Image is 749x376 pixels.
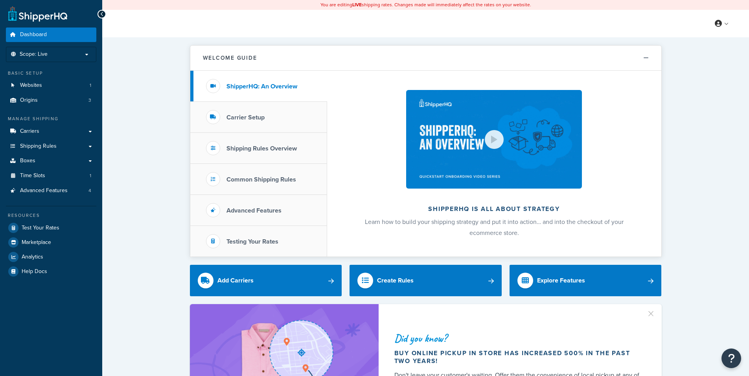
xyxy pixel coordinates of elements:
a: Boxes [6,154,96,168]
div: Buy online pickup in store has increased 500% in the past two years! [394,349,643,365]
span: Learn how to build your shipping strategy and put it into action… and into the checkout of your e... [365,217,624,237]
h3: Carrier Setup [226,114,265,121]
a: Shipping Rules [6,139,96,154]
div: Basic Setup [6,70,96,77]
li: Advanced Features [6,183,96,198]
h3: Testing Your Rates [226,238,278,245]
span: Test Your Rates [22,225,59,231]
span: 3 [88,97,91,104]
li: Websites [6,78,96,93]
li: Origins [6,93,96,108]
a: Advanced Features4 [6,183,96,198]
button: Open Resource Center [721,348,741,368]
span: Help Docs [22,268,47,275]
span: Dashboard [20,31,47,38]
a: Create Rules [350,265,502,296]
img: ShipperHQ is all about strategy [406,90,582,189]
a: Test Your Rates [6,221,96,235]
div: Manage Shipping [6,116,96,122]
a: Time Slots1 [6,169,96,183]
span: Scope: Live [20,51,48,58]
span: Origins [20,97,38,104]
span: Boxes [20,158,35,164]
a: Dashboard [6,28,96,42]
button: Welcome Guide [190,46,661,71]
span: Carriers [20,128,39,135]
h3: Advanced Features [226,207,282,214]
b: LIVE [352,1,362,8]
span: Marketplace [22,239,51,246]
span: Websites [20,82,42,89]
span: 1 [90,172,91,179]
a: Help Docs [6,264,96,279]
span: 4 [88,187,91,194]
a: Analytics [6,250,96,264]
span: Advanced Features [20,187,68,194]
div: Add Carriers [217,275,254,286]
a: Add Carriers [190,265,342,296]
a: Carriers [6,124,96,139]
a: Marketplace [6,235,96,249]
h2: ShipperHQ is all about strategy [348,205,640,213]
h3: Shipping Rules Overview [226,145,297,152]
div: Did you know? [394,333,643,344]
h3: Common Shipping Rules [226,176,296,183]
h3: ShipperHQ: An Overview [226,83,297,90]
span: Time Slots [20,172,45,179]
li: Time Slots [6,169,96,183]
a: Explore Features [510,265,662,296]
span: 1 [90,82,91,89]
a: Websites1 [6,78,96,93]
a: Origins3 [6,93,96,108]
span: Analytics [22,254,43,260]
div: Explore Features [537,275,585,286]
span: Shipping Rules [20,143,57,150]
div: Create Rules [377,275,414,286]
div: Resources [6,212,96,219]
h2: Welcome Guide [203,55,257,61]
